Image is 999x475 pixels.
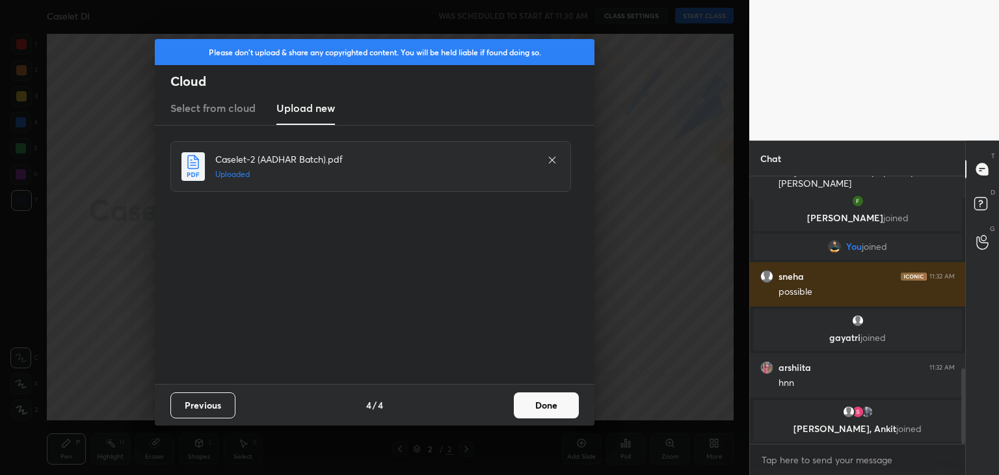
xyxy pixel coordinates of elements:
img: 3 [851,195,864,208]
img: f5c7fef8f802425f9039225424f007ca.png [760,361,773,374]
button: Previous [170,392,235,418]
h6: sneha [779,271,804,282]
img: d84243986e354267bcc07dcb7018cb26.file [828,240,841,253]
h4: 4 [366,398,371,412]
p: D [991,187,995,197]
p: [PERSON_NAME] [761,213,954,223]
h5: Uploaded [215,169,534,180]
h4: / [373,398,377,412]
div: Please don't upload & share any copyrighted content. You will be held liable if found doing so. [155,39,594,65]
h4: Caselet-2 (AADHAR Batch).pdf [215,152,534,166]
p: T [991,151,995,161]
span: You [846,241,862,252]
p: Chat [750,141,792,176]
button: Done [514,392,579,418]
img: 3 [851,405,864,418]
span: joined [860,331,886,344]
h2: Cloud [170,73,594,90]
p: G [990,224,995,234]
img: default.png [842,405,855,418]
h3: Upload new [276,100,335,116]
img: default.png [851,314,864,327]
div: 11:32 AM [929,364,955,372]
h4: 4 [378,398,383,412]
div: 12 bje marathon h to kya pta isliy [PERSON_NAME] [779,166,955,191]
div: hnn [779,377,955,390]
img: default.png [760,270,773,283]
img: 3 [860,405,873,418]
img: iconic-dark.1390631f.png [901,273,927,280]
span: joined [896,422,922,435]
div: possible [779,286,955,299]
h6: arshiita [779,362,811,373]
span: joined [862,241,887,252]
div: grid [750,176,965,444]
p: gayatri [761,332,954,343]
p: [PERSON_NAME], Ankit [761,424,954,434]
span: joined [883,211,909,224]
div: 11:32 AM [929,273,955,280]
